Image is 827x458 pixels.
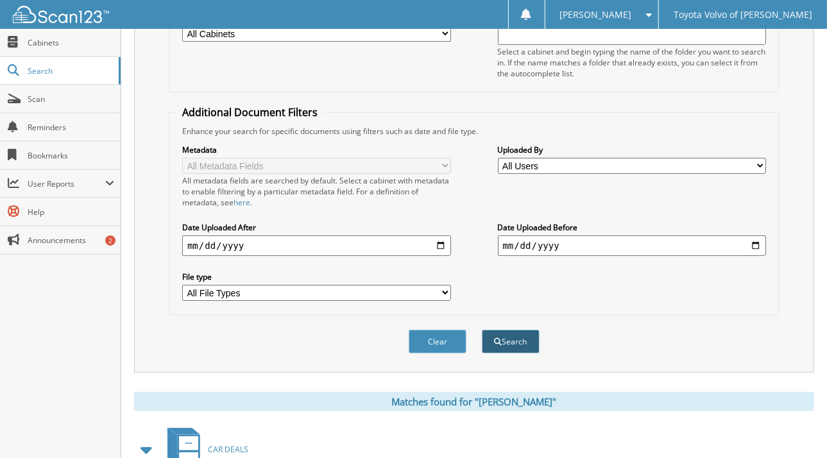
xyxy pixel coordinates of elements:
label: Date Uploaded After [182,222,451,233]
span: CAR DEALS [208,444,248,455]
img: scan123-logo-white.svg [13,6,109,23]
input: start [182,235,451,256]
button: Search [482,330,540,353]
div: Select a cabinet and begin typing the name of the folder you want to search in. If the name match... [498,46,767,79]
div: All metadata fields are searched by default. Select a cabinet with metadata to enable filtering b... [182,175,451,208]
button: Clear [409,330,466,353]
input: end [498,235,767,256]
div: 2 [105,235,115,246]
span: User Reports [28,178,105,189]
label: Date Uploaded Before [498,222,767,233]
span: Scan [28,94,114,105]
div: Enhance your search for specific documents using filters such as date and file type. [176,126,772,137]
legend: Additional Document Filters [176,105,324,119]
a: here [234,197,250,208]
span: Toyota Volvo of [PERSON_NAME] [674,11,812,19]
span: Announcements [28,235,114,246]
span: [PERSON_NAME] [559,11,631,19]
span: Cabinets [28,37,114,48]
span: Help [28,207,114,217]
span: Search [28,65,112,76]
iframe: Chat Widget [763,396,827,458]
label: File type [182,271,451,282]
span: Reminders [28,122,114,133]
label: Uploaded By [498,144,767,155]
label: Metadata [182,144,451,155]
div: Matches found for "[PERSON_NAME]" [134,392,814,411]
span: Bookmarks [28,150,114,161]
